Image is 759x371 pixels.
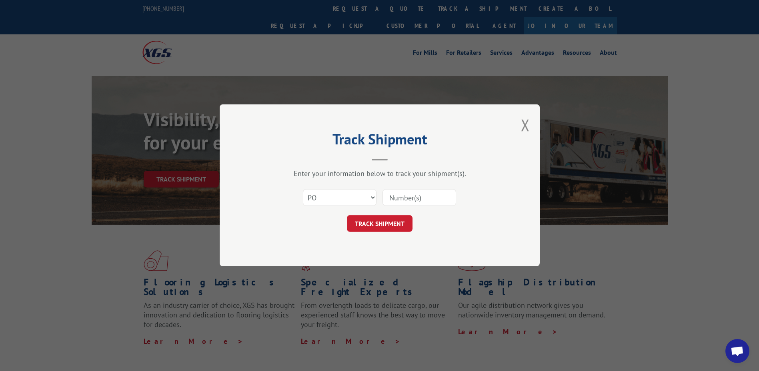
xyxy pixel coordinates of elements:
[383,189,456,206] input: Number(s)
[347,215,413,232] button: TRACK SHIPMENT
[260,169,500,178] div: Enter your information below to track your shipment(s).
[725,339,749,363] div: Open chat
[260,134,500,149] h2: Track Shipment
[521,114,530,136] button: Close modal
